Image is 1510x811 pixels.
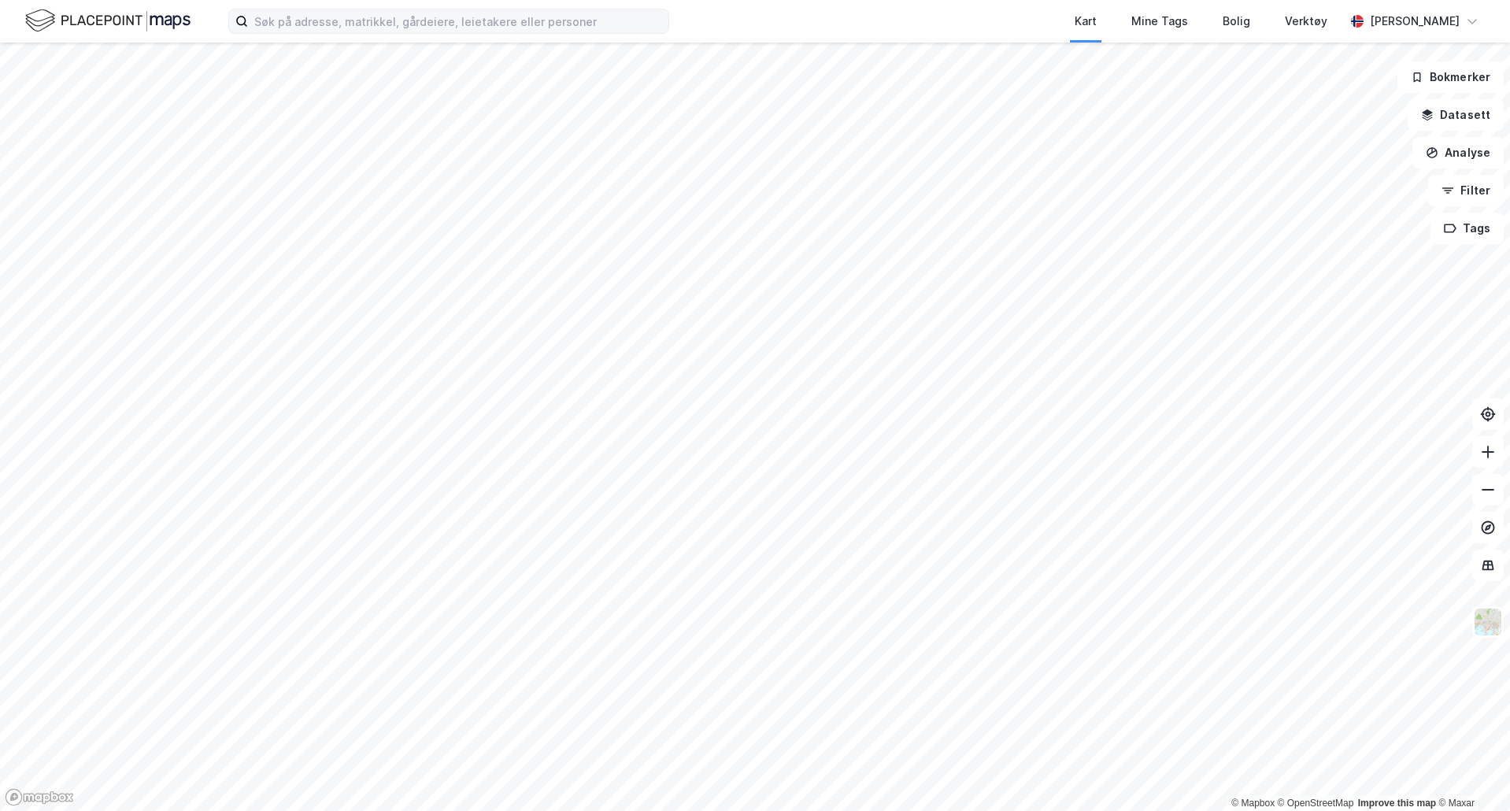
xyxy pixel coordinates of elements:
div: Kontrollprogram for chat [1431,735,1510,811]
a: OpenStreetMap [1278,798,1354,809]
button: Tags [1430,213,1504,244]
input: Søk på adresse, matrikkel, gårdeiere, leietakere eller personer [248,9,668,33]
button: Analyse [1412,137,1504,168]
img: logo.f888ab2527a4732fd821a326f86c7f29.svg [25,7,191,35]
div: [PERSON_NAME] [1370,12,1460,31]
div: Kart [1075,12,1097,31]
div: Verktøy [1285,12,1327,31]
div: Bolig [1223,12,1250,31]
iframe: Chat Widget [1431,735,1510,811]
div: Mine Tags [1131,12,1188,31]
a: Mapbox [1231,798,1275,809]
button: Datasett [1408,99,1504,131]
button: Bokmerker [1397,61,1504,93]
img: Z [1473,607,1503,637]
a: Mapbox homepage [5,788,74,806]
button: Filter [1428,175,1504,206]
a: Improve this map [1358,798,1436,809]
